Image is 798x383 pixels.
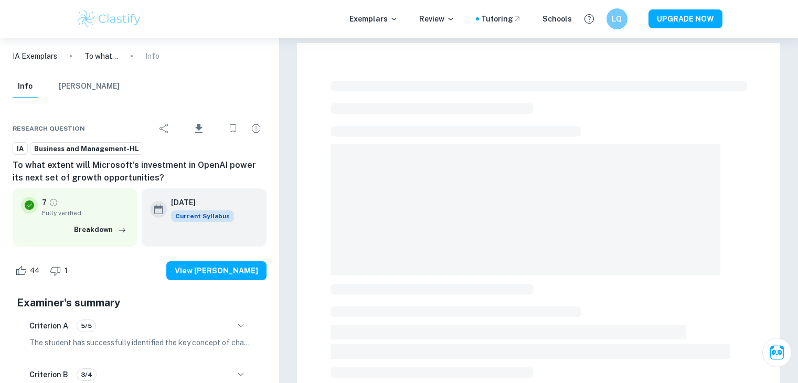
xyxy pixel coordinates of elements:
[30,142,143,155] a: Business and Management-HL
[145,50,159,62] p: Info
[30,144,143,154] span: Business and Management-HL
[246,118,267,139] div: Report issue
[13,159,267,184] h6: To what extent will Microsoft’s investment in OpenAI power its next set of growth opportunities?
[580,10,598,28] button: Help and Feedback
[171,210,234,222] div: This exemplar is based on the current syllabus. Feel free to refer to it for inspiration/ideas wh...
[59,75,120,98] button: [PERSON_NAME]
[71,222,129,238] button: Breakdown
[84,50,118,62] p: To what extent will Microsoft’s investment in OpenAI power its next set of growth opportunities?
[47,262,73,279] div: Dislike
[481,13,522,25] a: Tutoring
[177,115,220,142] div: Download
[762,338,792,367] button: Ask Clai
[13,262,45,279] div: Like
[171,210,234,222] span: Current Syllabus
[77,321,95,331] span: 5/5
[542,13,572,25] a: Schools
[13,50,57,62] a: IA Exemplars
[29,337,250,348] p: The student has successfully identified the key concept of change in their Internal Assessment, f...
[222,118,243,139] div: Bookmark
[29,320,68,332] h6: Criterion A
[419,13,455,25] p: Review
[13,142,28,155] a: IA
[29,369,68,380] h6: Criterion B
[166,261,267,280] button: View [PERSON_NAME]
[13,144,27,154] span: IA
[42,208,129,218] span: Fully verified
[17,295,262,311] h5: Examiner's summary
[607,8,627,29] button: LQ
[59,265,73,276] span: 1
[76,8,143,29] img: Clastify logo
[349,13,398,25] p: Exemplars
[154,118,175,139] div: Share
[77,370,96,379] span: 3/4
[49,198,58,207] a: Grade fully verified
[648,9,722,28] button: UPGRADE NOW
[171,197,226,208] h6: [DATE]
[42,197,47,208] p: 7
[24,265,45,276] span: 44
[611,13,623,25] h6: LQ
[13,75,38,98] button: Info
[13,124,85,133] span: Research question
